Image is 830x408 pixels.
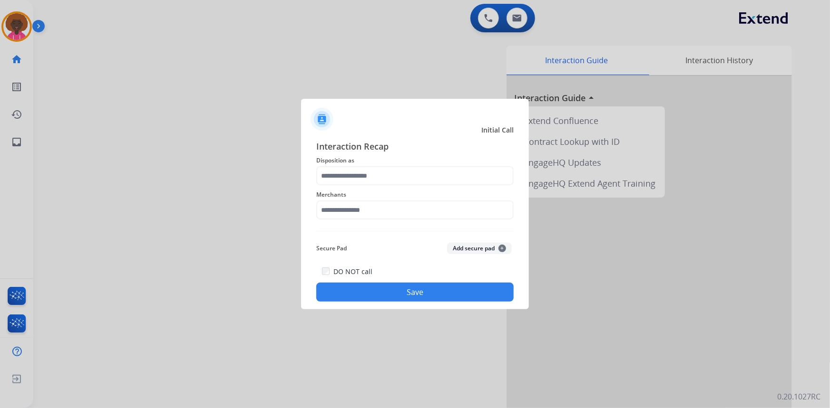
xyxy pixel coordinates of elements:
[481,125,514,135] span: Initial Call
[316,231,514,231] img: contact-recap-line.svg
[777,391,820,402] p: 0.20.1027RC
[316,189,514,200] span: Merchants
[498,245,506,252] span: +
[316,243,347,254] span: Secure Pad
[316,140,514,155] span: Interaction Recap
[333,267,372,276] label: DO NOT call
[316,155,514,166] span: Disposition as
[311,108,333,131] img: contactIcon
[316,283,514,302] button: Save
[447,243,512,254] button: Add secure pad+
